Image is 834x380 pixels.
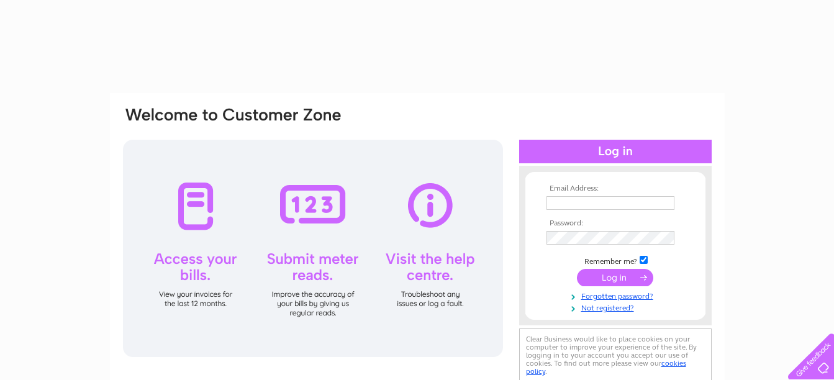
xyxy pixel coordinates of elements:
[546,301,687,313] a: Not registered?
[526,359,686,376] a: cookies policy
[546,289,687,301] a: Forgotten password?
[543,254,687,266] td: Remember me?
[577,269,653,286] input: Submit
[543,219,687,228] th: Password:
[543,184,687,193] th: Email Address:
